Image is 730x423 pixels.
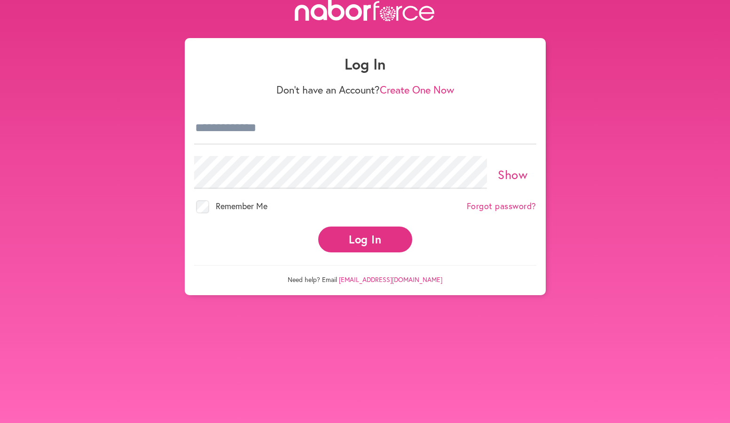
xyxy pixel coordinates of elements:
[194,265,536,284] p: Need help? Email
[194,55,536,73] h1: Log In
[216,200,267,211] span: Remember Me
[339,275,442,284] a: [EMAIL_ADDRESS][DOMAIN_NAME]
[318,227,412,252] button: Log In
[194,84,536,96] p: Don't have an Account?
[380,83,454,96] a: Create One Now
[498,166,527,182] a: Show
[467,201,536,211] a: Forgot password?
